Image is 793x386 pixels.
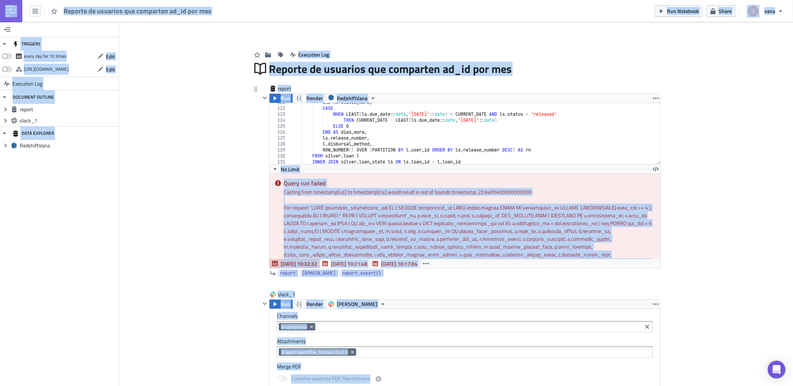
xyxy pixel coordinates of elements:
[306,300,323,309] span: Render
[270,159,290,165] div: 131
[3,3,372,17] body: Rich Text Area. Press ALT-0 for help.
[277,338,653,345] label: Attachments
[270,123,290,129] div: 125
[349,348,356,356] button: Remove Tag
[270,94,293,103] button: Run
[284,180,655,186] h5: Query run failed
[300,269,338,277] a: [DOMAIN_NAME]
[743,3,787,19] button: vana
[281,349,348,355] span: {{ report.export(file_format='csv') }}
[278,269,298,277] a: report
[370,259,420,268] button: [DATE] 10:17:04
[281,260,317,268] span: [DATE] 10:32:32
[260,299,269,308] button: Hide content
[309,323,315,331] button: Remove Tag
[277,313,653,319] label: Channels
[3,3,162,9] strong: 📝 Reporte de usuarios que comparten advertising_id (mensual)
[20,142,117,149] span: RedshiftVana
[270,300,293,309] button: Run
[270,117,290,123] div: 124
[270,135,290,141] div: 127
[24,64,69,75] div: https://pushmetrics.io/api/v1/report/zBL2KKmlKY/webhook?token=90c08d1f3e8e44e6a13e4a6f45ff36f9
[326,300,389,309] button: [PERSON_NAME]
[667,7,699,15] span: Run Notebook
[270,147,290,153] div: 129
[374,374,383,383] button: Combine separate PDF files into one
[20,117,117,124] span: slack_1
[719,7,732,15] span: Share
[94,51,119,62] button: Edit
[281,94,290,103] span: Run
[260,93,269,102] button: Hide content
[270,153,290,159] div: 130
[20,106,117,113] span: report
[292,94,326,103] button: Render
[277,374,383,384] label: Combine separate PDF files into one
[12,77,42,90] span: Execution Log
[281,165,299,173] span: No Limit
[270,141,290,147] div: 128
[306,94,323,103] span: Render
[381,260,418,268] span: [DATE] 10:17:04
[331,260,367,268] span: [DATE] 10:21:48
[270,105,290,111] div: 122
[270,259,320,268] button: [DATE] 10:32:32
[280,269,296,277] span: report
[64,7,212,15] span: Reporte de usuarios que comparten ad_id por mes
[5,5,17,17] img: PushMetrics
[270,111,290,117] div: 123
[281,300,290,309] span: Run
[302,269,336,277] span: [DOMAIN_NAME]
[94,64,119,75] button: Edit
[320,259,370,268] button: [DATE] 10:21:48
[747,5,760,17] img: Avatar
[337,300,377,309] span: [PERSON_NAME]
[106,66,115,73] span: Edit
[284,188,655,196] div: Casting from timestamp[us] to timestamp[ns] would result in out of bounds timestamp: 253400400000...
[768,361,786,379] div: Open Intercom Messenger
[277,363,653,370] label: Merge PDF
[281,324,307,330] span: bi-compliance
[299,51,329,58] span: Execution Log
[278,85,307,92] span: report
[270,129,290,135] div: 126
[24,51,67,62] div: every day for 10 times
[270,165,302,173] button: No Limit
[655,5,703,17] button: Run Notebook
[13,37,41,51] div: TRIGGERS
[764,7,775,15] span: vana
[106,52,115,60] span: Edit
[278,291,307,298] span: slack_1
[286,49,333,60] button: Execution Log
[326,94,378,103] button: RedshiftVana
[643,322,652,331] button: Clear selected items
[13,90,54,104] div: DOCUMENT OUTLINE
[340,269,383,277] a: report.export()
[292,300,326,309] button: Render
[269,62,513,76] span: Reporte de usuarios que comparten ad_id por mes
[342,269,381,277] span: report.export()
[337,94,367,103] span: RedshiftVana
[706,5,735,17] button: Share
[13,127,54,140] div: DATA EXPLORER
